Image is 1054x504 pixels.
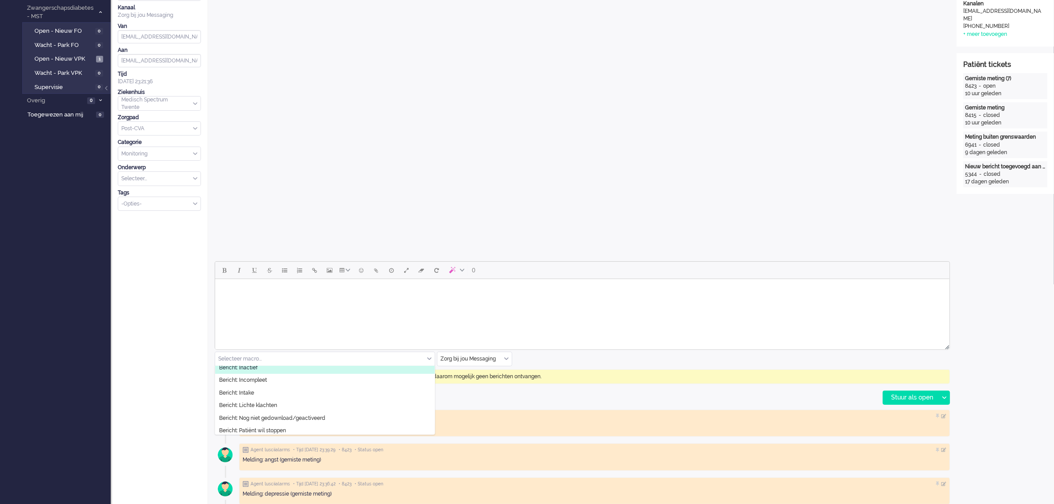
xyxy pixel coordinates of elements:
div: Stuur als open [883,391,938,404]
span: Bericht: Patiënt wil stoppen [219,427,286,434]
div: Zorg bij jou Messaging [118,12,201,19]
button: Bullet list [277,263,292,278]
div: Kanaal [118,4,201,12]
span: Toegewezen aan mij [27,111,93,119]
a: Supervisie 0 [26,82,110,92]
div: Tags [118,189,201,197]
a: Wacht - Park FO 0 [26,40,110,50]
span: Overig [26,97,85,105]
div: Onderwerp [118,164,201,171]
img: avatar [214,444,236,466]
img: ic_note_grey.svg [243,447,249,453]
div: Gemiste meting (7) [965,75,1046,82]
button: Numbered list [292,263,307,278]
span: 0 [96,112,104,118]
div: [DATE] 23:21:36 [118,70,201,85]
div: Select Tags [118,197,201,211]
div: - [977,82,983,90]
li: Bericht: Incompleet [215,374,435,387]
button: Reset content [429,263,444,278]
span: Bericht: Inactief [219,364,258,372]
div: Categorie [118,139,201,146]
button: Delay message [384,263,399,278]
span: Agent lusciialarms [251,447,290,453]
div: Patiënt tickets [963,60,1047,70]
div: Ziekenhuis [118,89,201,96]
button: 0 [468,263,479,278]
button: Strikethrough [262,263,277,278]
div: 6941 [965,141,977,149]
button: Bold [217,263,232,278]
div: closed [983,112,1000,119]
button: Table [337,263,354,278]
span: Bericht: Incompleet [219,376,267,384]
span: • Tijd [DATE] 23:36:42 [293,481,336,487]
div: 5344 [965,171,977,178]
span: 0 [87,97,95,104]
button: Insert/edit link [307,263,322,278]
a: Open - Nieuw VPK 1 [26,54,110,63]
button: Insert/edit image [322,263,337,278]
span: 0 [95,42,103,49]
div: - [977,141,983,149]
span: Open - Nieuw VPK [35,55,94,63]
img: avatar [214,478,236,500]
button: Fullscreen [399,263,414,278]
div: Meting buiten grenswaarden [965,133,1046,141]
iframe: Rich Text Area [215,279,950,341]
span: 1 [96,56,103,62]
div: Melding: angst (gemiste meting) [243,456,946,464]
span: 0 [95,28,103,35]
button: Italic [232,263,247,278]
div: Gemiste meting [965,104,1046,112]
div: Resize [942,341,950,349]
li: Bericht: Nog niet gedownload/geactiveerd [215,412,435,425]
span: 0 [472,267,475,274]
div: open [983,82,996,90]
span: Supervisie [35,83,93,92]
button: AI [444,263,468,278]
div: Melding: depressie (gemiste meting) [243,490,946,498]
div: [PHONE_NUMBER] [963,23,1043,30]
span: Open - Nieuw FO [35,27,93,35]
a: Open - Nieuw FO 0 [26,26,110,35]
span: • 8423 [339,481,351,487]
div: 17 dagen geleden [965,178,1046,186]
span: Agent lusciialarms [251,481,290,487]
img: ic_note_grey.svg [243,481,249,487]
button: Clear formatting [414,263,429,278]
div: closed [984,171,1000,178]
span: Zwangerschapsdiabetes - MST [26,4,94,20]
div: Aan [118,47,201,54]
span: 0 [95,70,103,77]
div: Melding: lichamelijk functioneren (gemiste meting) [243,423,946,430]
li: Bericht: Inactief [215,361,435,374]
div: - [977,112,983,119]
span: • Status open [355,447,383,453]
div: 9 dagen geleden [965,149,1046,156]
img: avatar [214,410,236,432]
span: • Status open [355,481,383,487]
span: Wacht - Park FO [35,41,93,50]
span: 0 [95,84,103,91]
a: Toegewezen aan mij 0 [26,109,111,119]
div: 8415 [965,112,977,119]
button: Add attachment [369,263,384,278]
div: Van [118,23,201,30]
button: Emoticons [354,263,369,278]
div: [EMAIL_ADDRESS][DOMAIN_NAME] [963,8,1043,23]
span: Bericht: Intake [219,389,254,397]
span: Wacht - Park VPK [35,69,93,78]
li: Bericht: Intake [215,387,435,399]
div: closed [983,141,1000,149]
div: Tijd [118,70,201,78]
div: Zorgpad [118,114,201,121]
div: 8423 [965,82,977,90]
span: Bericht: Lichte klachten [219,402,277,409]
a: Wacht - Park VPK 0 [26,68,110,78]
div: - [977,171,984,178]
li: Bericht: Lichte klachten [215,399,435,412]
button: Underline [247,263,262,278]
div: Nieuw bericht toegevoegd aan gesprek [965,163,1046,171]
